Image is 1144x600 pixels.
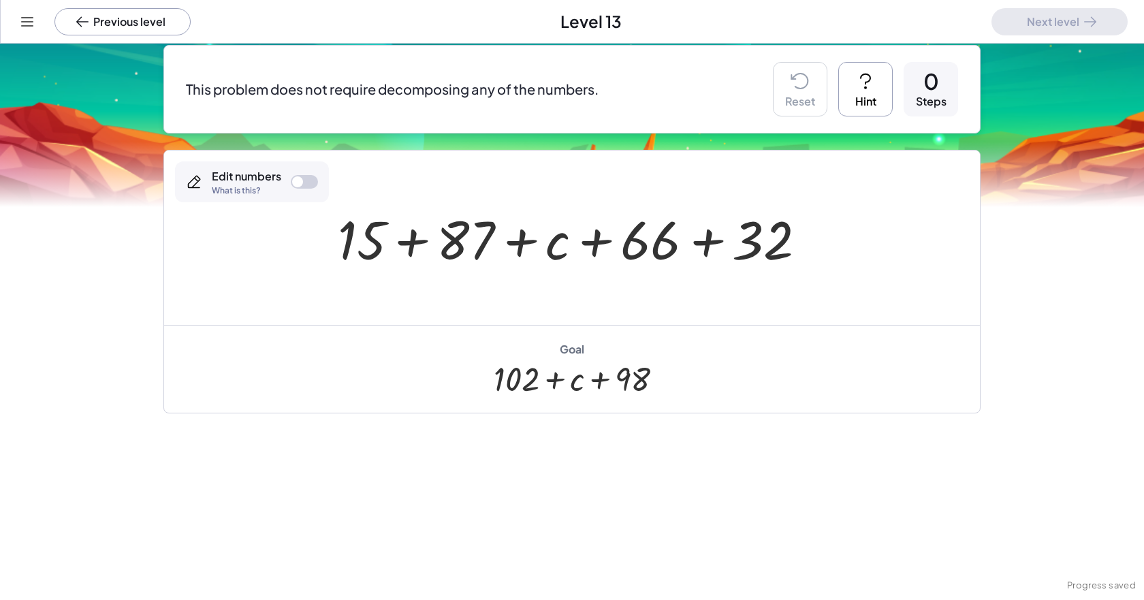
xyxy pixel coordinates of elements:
[923,70,939,92] div: 0
[916,94,947,109] div: Steps
[54,8,191,35] button: Previous level
[560,342,584,357] div: Goal
[773,62,827,116] button: Reset
[1067,579,1136,593] span: Progress saved
[838,62,893,116] button: Hint
[186,80,757,99] p: This problem does not require decomposing any of the numbers.
[212,169,281,184] div: Edit numbers
[991,8,1128,35] button: Next level
[212,187,281,195] div: What is this?
[560,10,622,33] span: Level 13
